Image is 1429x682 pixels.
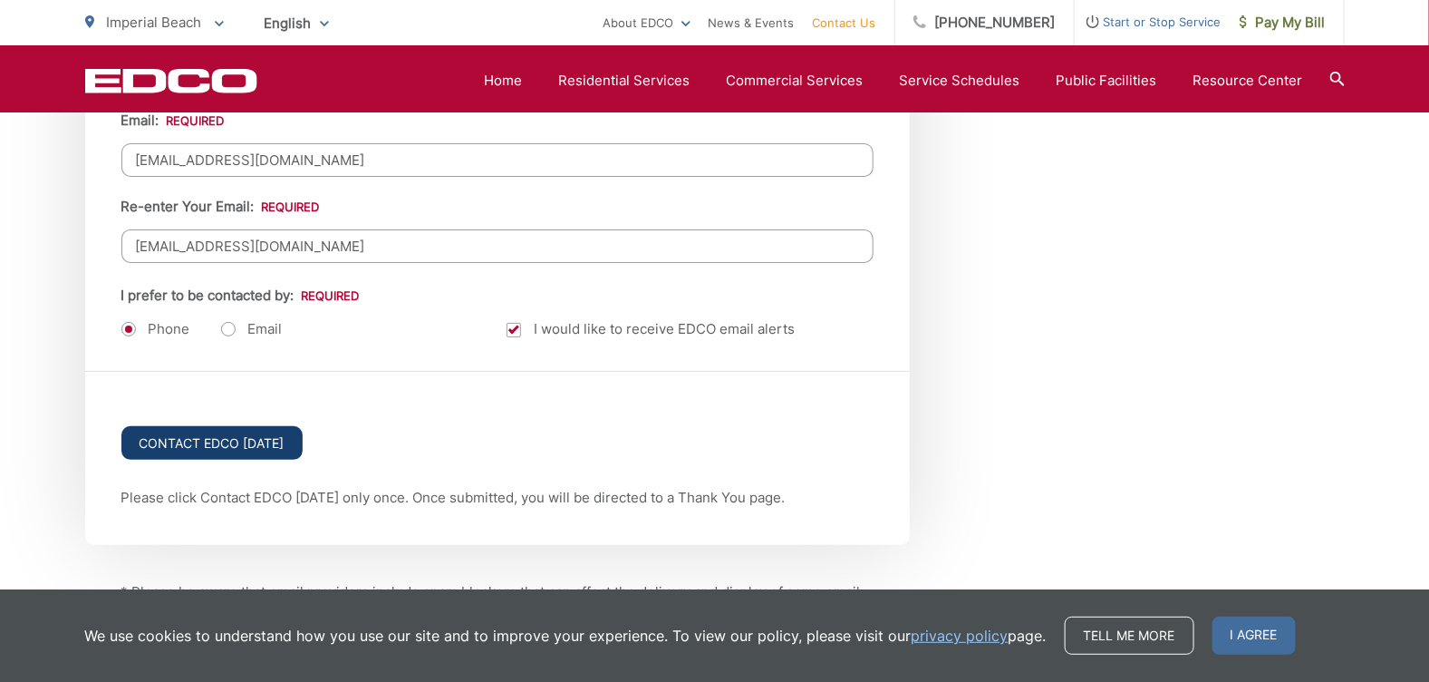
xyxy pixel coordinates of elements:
a: Service Schedules [900,70,1020,92]
a: Contact Us [813,12,876,34]
a: Tell me more [1065,617,1194,655]
a: News & Events [709,12,795,34]
a: About EDCO [603,12,690,34]
span: English [251,7,343,39]
label: Phone [121,320,190,338]
label: Email [221,320,283,338]
label: Re-enter Your Email: [121,199,320,215]
a: Residential Services [559,70,690,92]
p: We use cookies to understand how you use our site and to improve your experience. To view our pol... [85,625,1047,647]
a: Public Facilities [1057,70,1157,92]
label: I would like to receive EDCO email alerts [507,318,796,340]
input: Contact EDCO [DATE] [121,426,303,460]
a: privacy policy [912,625,1009,647]
label: I prefer to be contacted by: [121,287,360,304]
a: Resource Center [1193,70,1303,92]
span: Pay My Bill [1240,12,1326,34]
label: Email: [121,112,225,129]
a: Home [485,70,523,92]
a: Commercial Services [727,70,864,92]
span: Imperial Beach [107,14,202,31]
p: Please click Contact EDCO [DATE] only once. Once submitted, you will be directed to a Thank You p... [121,487,874,509]
a: EDCD logo. Return to the homepage. [85,68,257,93]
